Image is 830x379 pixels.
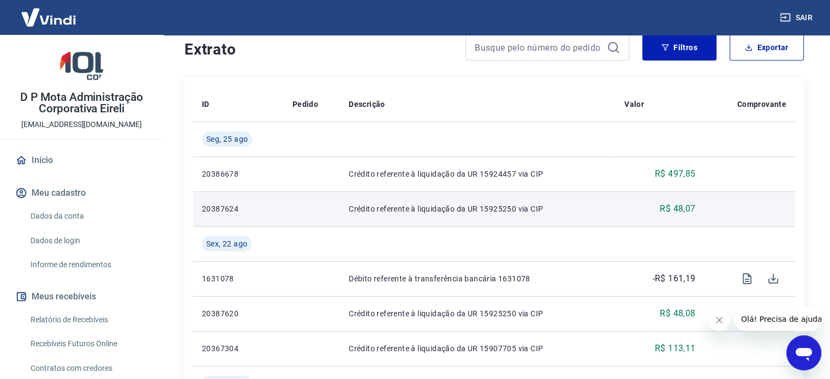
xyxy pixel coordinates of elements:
img: 2b62f921-ecb0-4eea-91c5-1bb2e5cf3199.jpeg [60,44,104,87]
p: Descrição [349,99,385,110]
p: [EMAIL_ADDRESS][DOMAIN_NAME] [21,119,142,130]
p: 20387620 [202,308,275,319]
a: Dados da conta [26,205,150,227]
p: 20387624 [202,203,275,214]
p: -R$ 161,19 [652,272,695,285]
p: Crédito referente à liquidação da UR 15907705 via CIP [349,343,607,354]
p: R$ 497,85 [655,167,696,181]
p: Crédito referente à liquidação da UR 15925250 via CIP [349,308,607,319]
span: Sex, 22 ago [206,238,247,249]
p: Comprovante [737,99,786,110]
button: Meus recebíveis [13,285,150,309]
a: Dados de login [26,230,150,252]
p: R$ 48,07 [660,202,695,215]
a: Relatório de Recebíveis [26,309,150,331]
p: Valor [624,99,644,110]
p: ID [202,99,210,110]
span: Visualizar [734,266,760,292]
button: Sair [778,8,817,28]
span: Seg, 25 ago [206,134,248,145]
input: Busque pelo número do pedido [475,39,602,56]
p: R$ 113,11 [655,342,696,355]
iframe: Botão para abrir a janela de mensagens [786,335,821,370]
a: Início [13,148,150,172]
p: Pedido [292,99,318,110]
button: Meu cadastro [13,181,150,205]
p: 1631078 [202,273,275,284]
p: Crédito referente à liquidação da UR 15925250 via CIP [349,203,607,214]
iframe: Mensagem da empresa [735,307,821,331]
p: 20386678 [202,169,275,179]
p: Crédito referente à liquidação da UR 15924457 via CIP [349,169,607,179]
a: Informe de rendimentos [26,254,150,276]
span: Download [760,266,786,292]
p: 20367304 [202,343,275,354]
p: D P Mota Administração Corporativa Eireli [9,92,154,115]
button: Exportar [730,34,804,61]
p: R$ 48,08 [660,307,695,320]
h4: Extrato [184,39,452,61]
p: Débito referente à transferência bancária 1631078 [349,273,607,284]
span: Olá! Precisa de ajuda? [7,8,92,16]
iframe: Fechar mensagem [708,309,730,331]
a: Recebíveis Futuros Online [26,333,150,355]
button: Filtros [642,34,716,61]
img: Vindi [13,1,84,34]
